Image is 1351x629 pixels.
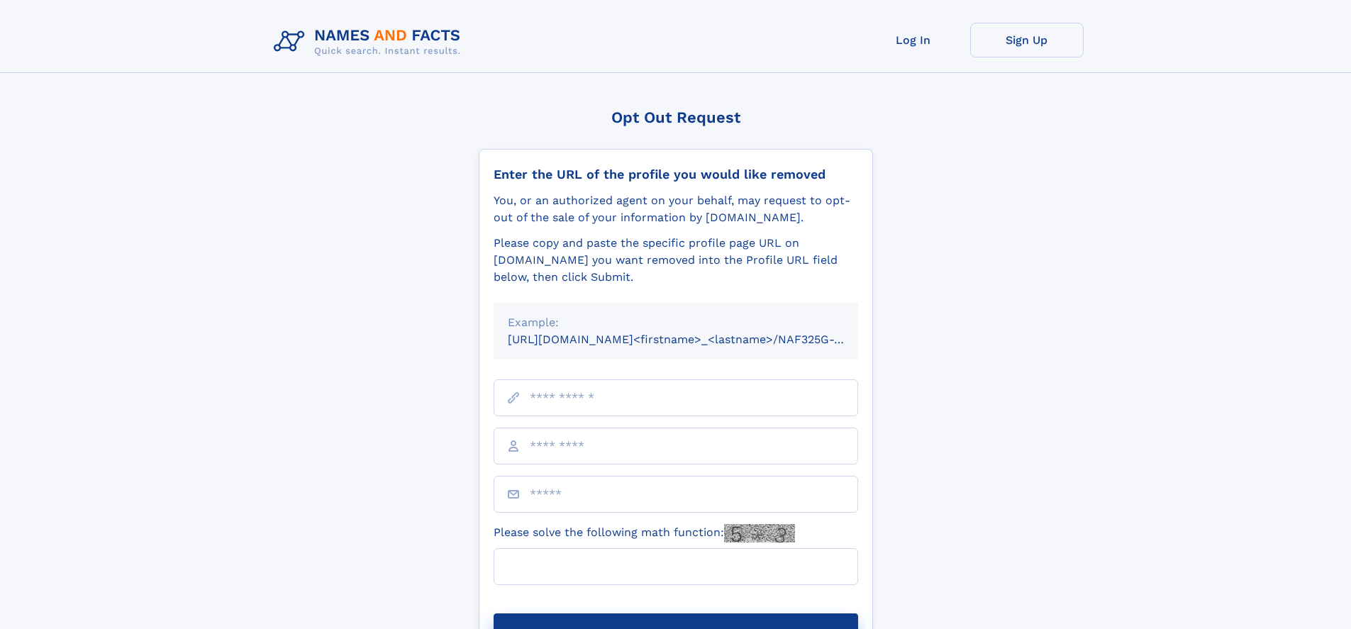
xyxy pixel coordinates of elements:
[494,192,858,226] div: You, or an authorized agent on your behalf, may request to opt-out of the sale of your informatio...
[970,23,1084,57] a: Sign Up
[494,167,858,182] div: Enter the URL of the profile you would like removed
[508,333,885,346] small: [URL][DOMAIN_NAME]<firstname>_<lastname>/NAF325G-xxxxxxxx
[268,23,472,61] img: Logo Names and Facts
[494,235,858,286] div: Please copy and paste the specific profile page URL on [DOMAIN_NAME] you want removed into the Pr...
[494,524,795,542] label: Please solve the following math function:
[479,108,873,126] div: Opt Out Request
[508,314,844,331] div: Example:
[857,23,970,57] a: Log In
